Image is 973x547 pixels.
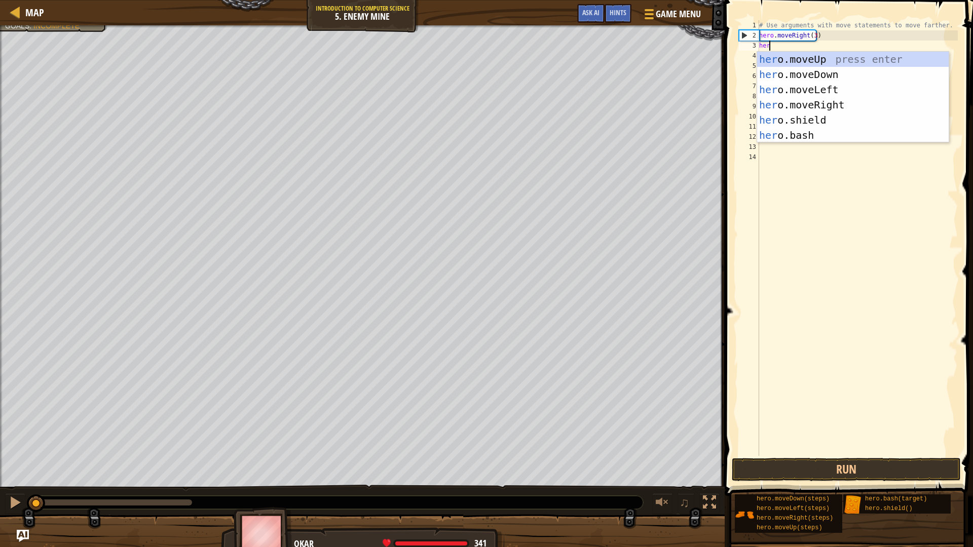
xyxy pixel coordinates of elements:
button: Ctrl + P: Pause [5,493,25,514]
span: hero.shield() [865,505,913,512]
span: Ask AI [582,8,600,17]
div: 4 [739,51,759,61]
button: Run [732,458,961,481]
div: 3 [739,41,759,51]
button: Ask AI [17,530,29,542]
span: hero.moveLeft(steps) [757,505,830,512]
button: Toggle fullscreen [699,493,720,514]
div: 5 [739,61,759,71]
span: Map [25,6,44,19]
div: 2 [739,30,759,41]
img: portrait.png [735,505,754,524]
div: 12 [739,132,759,142]
div: 11 [739,122,759,132]
div: 1 [739,20,759,30]
a: Map [20,6,44,19]
div: 6 [739,71,759,81]
button: Adjust volume [652,493,672,514]
div: 10 [739,111,759,122]
span: ♫ [680,495,690,510]
span: hero.moveDown(steps) [757,495,830,502]
button: ♫ [678,493,695,514]
button: Game Menu [637,4,707,28]
button: Ask AI [577,4,605,23]
div: 13 [739,142,759,152]
div: 8 [739,91,759,101]
img: portrait.png [843,495,863,515]
span: hero.bash(target) [865,495,927,502]
div: 9 [739,101,759,111]
span: Game Menu [656,8,701,21]
span: hero.moveRight(steps) [757,515,833,522]
div: 7 [739,81,759,91]
span: hero.moveUp(steps) [757,524,822,531]
div: 14 [739,152,759,162]
span: Hints [610,8,626,17]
